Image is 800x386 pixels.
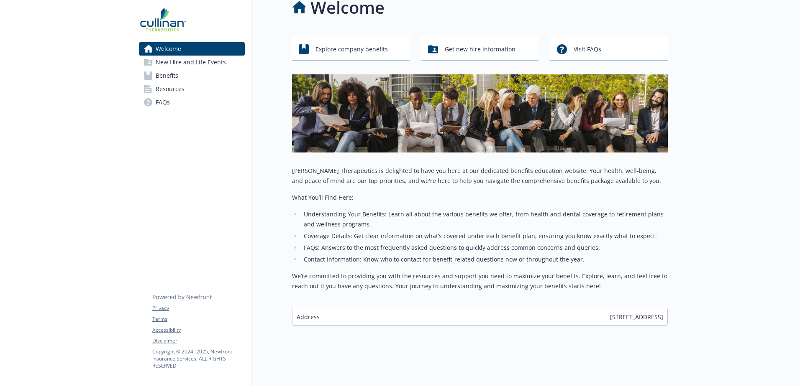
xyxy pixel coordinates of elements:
p: [PERSON_NAME] Therapeutics is delighted to have you here at our dedicated benefits education webs... [292,166,668,186]
img: overview page banner [292,74,668,152]
a: Benefits [139,69,245,82]
span: [STREET_ADDRESS] [610,312,663,321]
span: Get new hire information [445,41,515,57]
span: Resources [156,82,185,96]
span: Benefits [156,69,178,82]
span: New Hire and Life Events [156,56,226,69]
li: Contact Information: Know who to contact for benefit-related questions now or throughout the year. [301,254,668,264]
li: Coverage Details: Get clear information on what’s covered under each benefit plan, ensuring you k... [301,231,668,241]
p: We’re committed to providing you with the resources and support you need to maximize your benefit... [292,271,668,291]
a: Disclaimer [152,337,244,345]
span: Welcome [156,42,181,56]
a: Resources [139,82,245,96]
a: Terms [152,315,244,323]
button: Get new hire information [421,37,539,61]
a: New Hire and Life Events [139,56,245,69]
p: Copyright © 2024 - 2025 , Newfront Insurance Services, ALL RIGHTS RESERVED [152,348,244,369]
button: Visit FAQs [550,37,668,61]
span: Visit FAQs [574,41,601,57]
button: Explore company benefits [292,37,410,61]
li: Understanding Your Benefits: Learn all about the various benefits we offer, from health and denta... [301,209,668,229]
a: Accessibility [152,326,244,334]
a: Welcome [139,42,245,56]
p: What You’ll Find Here: [292,193,668,203]
span: Address [297,312,320,321]
span: Explore company benefits [315,41,388,57]
li: FAQs: Answers to the most frequently asked questions to quickly address common concerns and queries. [301,243,668,253]
span: FAQs [156,96,170,109]
a: FAQs [139,96,245,109]
a: Privacy [152,305,244,312]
